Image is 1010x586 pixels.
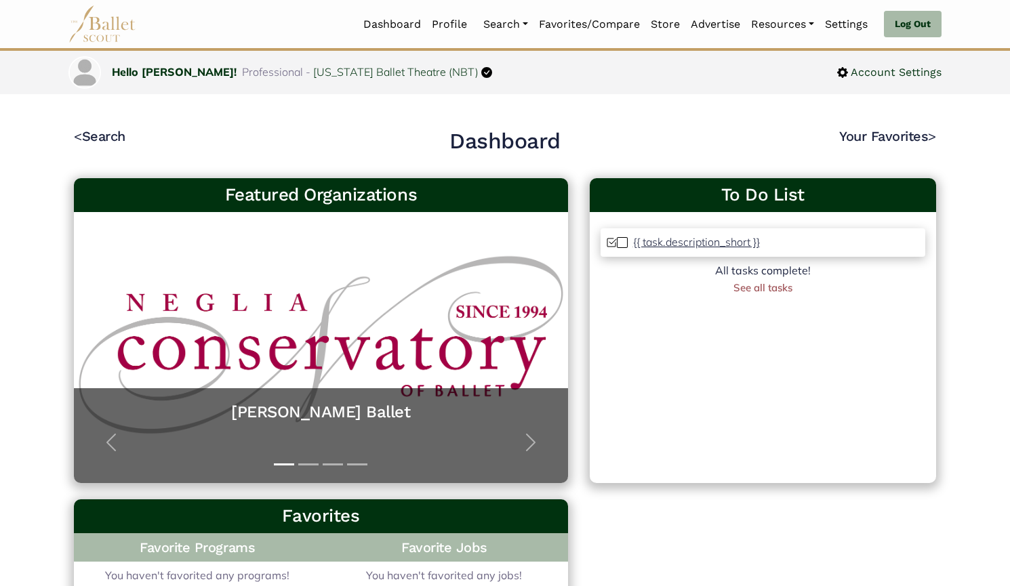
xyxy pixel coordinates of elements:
h4: Favorite Jobs [321,533,567,562]
a: To Do List [601,184,925,207]
a: Search [478,10,533,39]
a: Store [645,10,685,39]
a: Log Out [884,11,942,38]
h3: Featured Organizations [85,184,557,207]
code: < [74,127,82,144]
a: See all tasks [733,281,792,294]
a: Resources [746,10,820,39]
h2: Dashboard [449,127,561,156]
a: [PERSON_NAME] Ballet [87,402,554,423]
span: - [306,65,310,79]
h3: Favorites [85,505,557,528]
a: Account Settings [837,64,942,81]
a: [US_STATE] Ballet Theatre (NBT) [313,65,479,79]
a: Advertise [685,10,746,39]
a: Your Favorites> [839,128,936,144]
span: Professional [242,65,303,79]
a: Favorites/Compare [533,10,645,39]
a: Profile [426,10,472,39]
a: Settings [820,10,873,39]
h4: Favorite Programs [74,533,321,562]
a: Hello [PERSON_NAME]! [112,65,237,79]
p: {{ task.description_short }} [633,235,760,249]
a: Dashboard [358,10,426,39]
button: Slide 3 [323,457,343,472]
div: All tasks complete! [601,262,925,280]
a: <Search [74,128,125,144]
button: Slide 2 [298,457,319,472]
code: > [928,127,936,144]
span: Account Settings [848,64,942,81]
button: Slide 1 [274,457,294,472]
img: profile picture [70,58,100,87]
button: Slide 4 [347,457,367,472]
